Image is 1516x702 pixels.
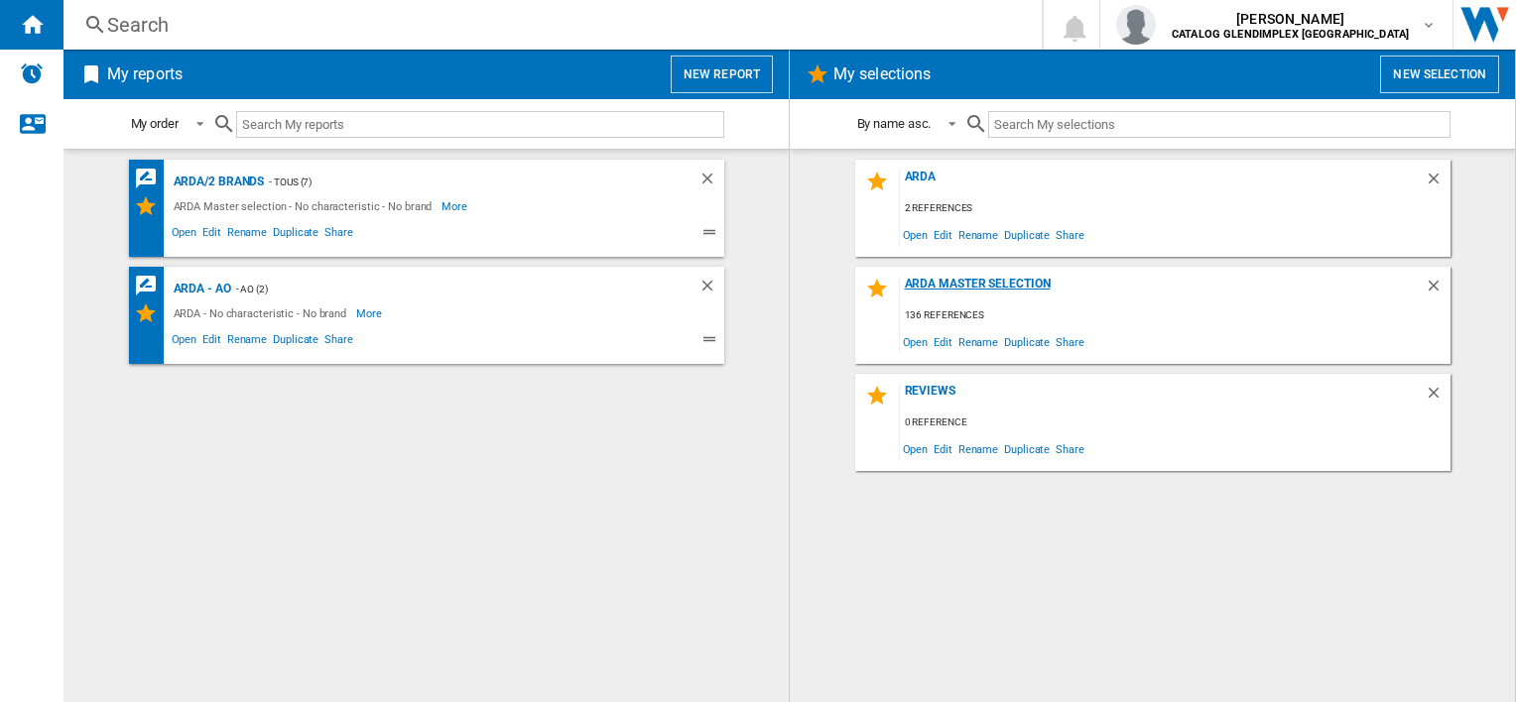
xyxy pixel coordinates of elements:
[1001,328,1053,355] span: Duplicate
[169,301,357,325] div: ARDA - No characteristic - No brand
[20,61,44,85] img: alerts-logo.svg
[103,56,187,93] h2: My reports
[264,170,658,194] div: - TOUS (7)
[900,303,1451,328] div: 136 references
[134,194,169,218] div: My Selections
[107,11,990,39] div: Search
[698,277,724,301] div: Delete
[236,111,724,138] input: Search My reports
[988,111,1450,138] input: Search My selections
[931,221,955,248] span: Edit
[224,330,270,354] span: Rename
[131,116,179,131] div: My order
[900,170,1425,196] div: ARDA
[1053,328,1087,355] span: Share
[955,221,1001,248] span: Rename
[321,223,356,247] span: Share
[1001,221,1053,248] span: Duplicate
[321,330,356,354] span: Share
[900,196,1451,221] div: 2 references
[1172,9,1409,29] span: [PERSON_NAME]
[900,221,932,248] span: Open
[900,435,932,462] span: Open
[134,167,169,191] div: REVIEWS Matrix
[442,194,470,218] span: More
[900,410,1451,435] div: 0 reference
[1001,435,1053,462] span: Duplicate
[1116,5,1156,45] img: profile.jpg
[1380,56,1499,93] button: New selection
[199,330,224,354] span: Edit
[1053,435,1087,462] span: Share
[900,384,1425,410] div: Reviews
[169,223,200,247] span: Open
[1425,170,1451,196] div: Delete
[199,223,224,247] span: Edit
[857,116,932,131] div: By name asc.
[671,56,773,93] button: New report
[169,277,231,301] div: ARDA - AO
[829,56,935,93] h2: My selections
[1425,384,1451,410] div: Delete
[134,301,169,325] div: My Selections
[1172,28,1409,41] b: CATALOG GLENDIMPLEX [GEOGRAPHIC_DATA]
[698,170,724,194] div: Delete
[931,328,955,355] span: Edit
[955,328,1001,355] span: Rename
[169,330,200,354] span: Open
[270,330,321,354] span: Duplicate
[169,194,442,218] div: ARDA Master selection - No characteristic - No brand
[931,435,955,462] span: Edit
[134,274,169,298] div: REVIEWS Matrix
[270,223,321,247] span: Duplicate
[231,277,659,301] div: - AO (2)
[955,435,1001,462] span: Rename
[900,277,1425,303] div: ARDA Master selection
[900,328,932,355] span: Open
[356,301,385,325] span: More
[169,170,265,194] div: ARDA/2 brands
[1425,277,1451,303] div: Delete
[1053,221,1087,248] span: Share
[224,223,270,247] span: Rename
